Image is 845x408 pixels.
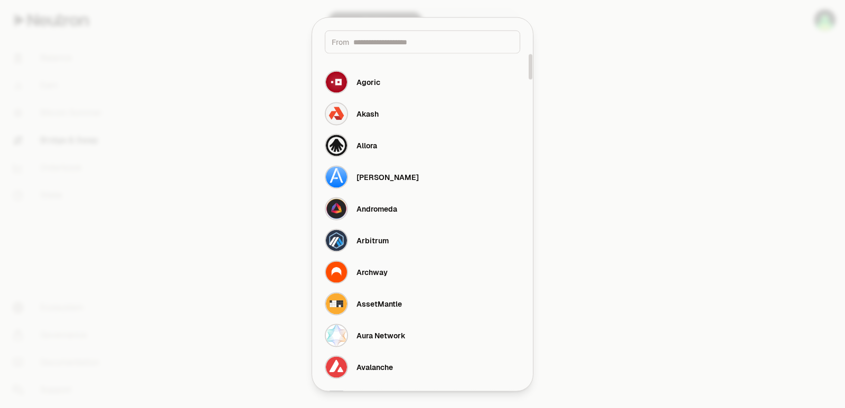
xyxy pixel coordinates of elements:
[356,140,377,150] div: Allora
[326,135,347,156] img: Allora Logo
[326,293,347,314] img: AssetMantle Logo
[356,235,389,245] div: Arbitrum
[356,77,380,87] div: Agoric
[318,224,527,256] button: Arbitrum LogoArbitrum
[326,71,347,92] img: Agoric Logo
[318,256,527,288] button: Archway LogoArchway
[356,203,397,214] div: Andromeda
[318,319,527,351] button: Aura Network LogoAura Network
[326,325,347,346] img: Aura Network Logo
[318,98,527,129] button: Akash LogoAkash
[318,66,527,98] button: Agoric LogoAgoric
[332,36,349,47] span: From
[326,166,347,187] img: Althea Logo
[326,356,347,377] img: Avalanche Logo
[318,351,527,383] button: Avalanche LogoAvalanche
[356,267,388,277] div: Archway
[356,298,402,309] div: AssetMantle
[356,108,379,119] div: Akash
[326,103,347,124] img: Akash Logo
[356,362,393,372] div: Avalanche
[326,230,347,251] img: Arbitrum Logo
[326,261,347,282] img: Archway Logo
[318,288,527,319] button: AssetMantle LogoAssetMantle
[326,198,347,219] img: Andromeda Logo
[318,129,527,161] button: Allora LogoAllora
[318,161,527,193] button: Althea Logo[PERSON_NAME]
[318,193,527,224] button: Andromeda LogoAndromeda
[356,172,419,182] div: [PERSON_NAME]
[356,330,406,340] div: Aura Network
